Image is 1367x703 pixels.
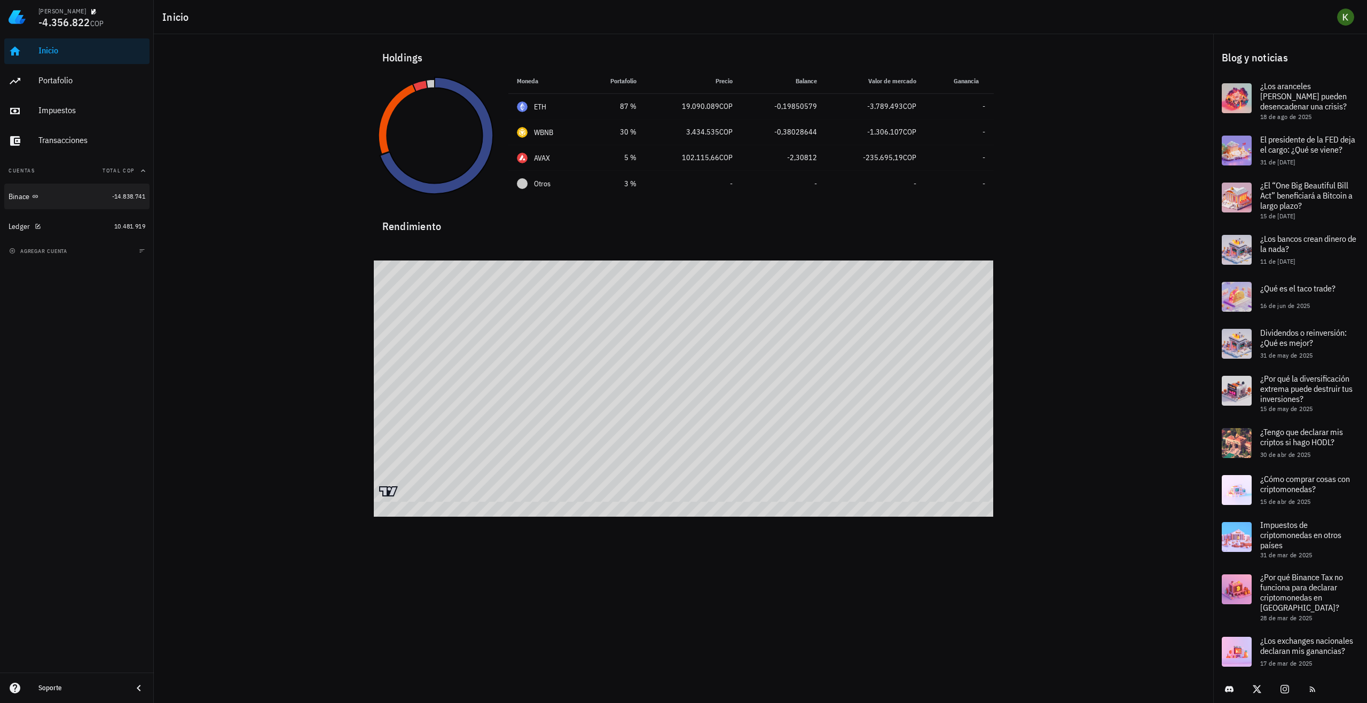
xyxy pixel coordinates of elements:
[1260,327,1347,348] span: Dividendos o reinversión: ¿Qué es mejor?
[593,101,637,112] div: 87 %
[750,127,817,138] div: -0,38028644
[4,128,150,154] a: Transacciones
[374,41,994,75] div: Holdings
[1260,519,1341,550] span: Impuestos de criptomonedas en otros países
[682,153,719,162] span: 102.115,66
[1260,257,1295,265] span: 11 de [DATE]
[1260,497,1311,505] span: 15 de abr de 2025
[1213,41,1367,75] div: Blog y noticias
[1213,467,1367,514] a: ¿Cómo comprar cosas con criptomonedas? 15 de abr de 2025
[983,127,985,137] span: -
[38,135,145,145] div: Transacciones
[38,7,86,15] div: [PERSON_NAME]
[750,101,817,112] div: -0,19850579
[1213,320,1367,367] a: Dividendos o reinversión: ¿Qué es mejor? 31 de may de 2025
[508,68,585,94] th: Moneda
[863,153,903,162] span: -235.695,19
[1260,180,1353,211] span: ¿El “One Big Beautiful Bill Act” beneficiará a Bitcoin a largo plazo?
[719,127,733,137] span: COP
[534,178,551,189] span: Otros
[719,101,733,111] span: COP
[517,101,528,112] div: ETH-icon
[379,486,398,496] a: Charting by TradingView
[114,222,145,230] span: 10.481.919
[1213,514,1367,566] a: Impuestos de criptomonedas en otros países 31 de mar de 2025
[1260,113,1312,121] span: 18 de ago de 2025
[374,209,994,235] div: Rendimiento
[112,192,145,200] span: -14.838.741
[1260,351,1313,359] span: 31 de may de 2025
[162,9,193,26] h1: Inicio
[1213,628,1367,675] a: ¿Los exchanges nacionales declaran mis ganancias? 17 de mar de 2025
[1213,420,1367,467] a: ¿Tengo que declarar mis criptos si hago HODL? 30 de abr de 2025
[103,167,135,174] span: Total COP
[9,222,30,231] div: Ledger
[534,127,554,138] div: WBNB
[534,101,547,112] div: ETH
[38,105,145,115] div: Impuestos
[1260,212,1295,220] span: 15 de [DATE]
[517,153,528,163] div: AVAX-icon
[11,248,67,255] span: agregar cuenta
[1213,75,1367,127] a: ¿Los aranceles [PERSON_NAME] pueden desencadenar una crisis? 18 de ago de 2025
[4,38,150,64] a: Inicio
[1260,283,1335,294] span: ¿Qué es el taco trade?
[983,179,985,188] span: -
[4,158,150,184] button: CuentasTotal COP
[593,178,637,189] div: 3 %
[682,101,719,111] span: 19.090.089
[1260,158,1295,166] span: 31 de [DATE]
[983,153,985,162] span: -
[867,101,903,111] span: -3.789.493
[1260,635,1353,656] span: ¿Los exchanges nacionales declaran mis ganancias?
[645,68,741,94] th: Precio
[954,77,985,85] span: Ganancia
[90,19,104,28] span: COP
[4,184,150,209] a: Binace -14.838.741
[1213,566,1367,628] a: ¿Por qué Binance Tax no funciona para declarar criptomonedas en [GEOGRAPHIC_DATA]? 28 de mar de 2025
[1260,473,1350,494] span: ¿Cómo comprar cosas con criptomonedas?
[9,192,30,201] div: Binace
[534,153,551,163] div: AVAX
[903,153,916,162] span: COP
[1260,426,1343,447] span: ¿Tengo que declarar mis criptos si hago HODL?
[1337,9,1354,26] div: avatar
[903,101,916,111] span: COP
[1260,405,1313,413] span: 15 de may de 2025
[750,152,817,163] div: -2,30812
[6,246,72,256] button: agregar cuenta
[741,68,826,94] th: Balance
[1260,134,1355,155] span: El presidente de la FED deja el cargo: ¿Qué se viene?
[983,101,985,111] span: -
[814,179,817,188] span: -
[517,127,528,138] div: WBNB-icon
[903,127,916,137] span: COP
[593,127,637,138] div: 30 %
[1260,451,1311,459] span: 30 de abr de 2025
[1213,226,1367,273] a: ¿Los bancos crean dinero de la nada? 11 de [DATE]
[1213,174,1367,226] a: ¿El “One Big Beautiful Bill Act” beneficiará a Bitcoin a largo plazo? 15 de [DATE]
[826,68,925,94] th: Valor de mercado
[38,75,145,85] div: Portafolio
[1260,373,1353,404] span: ¿Por qué la diversificación extrema puede destruir tus inversiones?
[1260,81,1347,112] span: ¿Los aranceles [PERSON_NAME] pueden desencadenar una crisis?
[914,179,916,188] span: -
[1260,659,1313,667] span: 17 de mar de 2025
[38,45,145,56] div: Inicio
[730,179,733,188] span: -
[38,684,124,692] div: Soporte
[1213,127,1367,174] a: El presidente de la FED deja el cargo: ¿Qué se viene? 31 de [DATE]
[9,9,26,26] img: LedgiFi
[1213,367,1367,420] a: ¿Por qué la diversificación extrema puede destruir tus inversiones? 15 de may de 2025
[584,68,645,94] th: Portafolio
[1260,302,1310,310] span: 16 de jun de 2025
[867,127,903,137] span: -1.306.107
[4,98,150,124] a: Impuestos
[1213,273,1367,320] a: ¿Qué es el taco trade? 16 de jun de 2025
[4,68,150,94] a: Portafolio
[686,127,719,137] span: 3.434.535
[38,15,90,29] span: -4.356.822
[1260,614,1313,622] span: 28 de mar de 2025
[1260,572,1343,613] span: ¿Por qué Binance Tax no funciona para declarar criptomonedas en [GEOGRAPHIC_DATA]?
[4,214,150,239] a: Ledger 10.481.919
